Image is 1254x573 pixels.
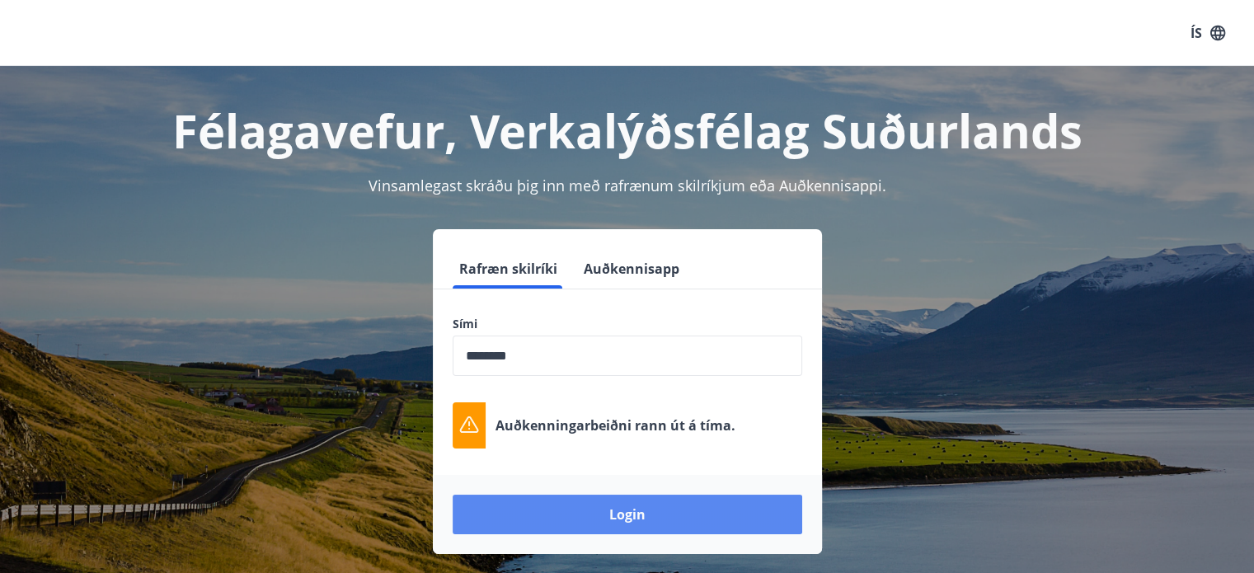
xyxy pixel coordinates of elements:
button: ÍS [1181,18,1234,48]
button: Login [453,495,802,534]
label: Sími [453,316,802,332]
span: Vinsamlegast skráðu þig inn með rafrænum skilríkjum eða Auðkennisappi. [369,176,886,195]
button: Rafræn skilríki [453,249,564,289]
p: Auðkenningarbeiðni rann út á tíma. [495,416,735,434]
button: Auðkennisapp [577,249,686,289]
h1: Félagavefur, Verkalýðsfélag Suðurlands [54,99,1201,162]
